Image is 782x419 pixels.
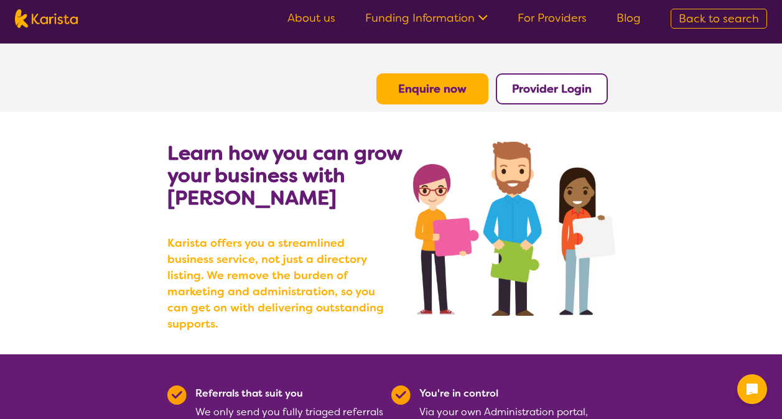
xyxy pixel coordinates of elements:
b: Learn how you can grow your business with [PERSON_NAME] [167,140,402,211]
img: Tick [167,385,187,405]
a: Blog [617,11,641,25]
a: Funding Information [365,11,488,25]
img: Tick [391,385,411,405]
button: Enquire now [376,73,488,104]
a: Provider Login [512,81,592,96]
a: Enquire now [398,81,467,96]
b: You're in control [419,387,498,400]
img: Karista logo [15,9,78,28]
span: Back to search [679,11,759,26]
a: For Providers [518,11,587,25]
button: Provider Login [496,73,608,104]
a: Back to search [671,9,767,29]
b: Karista offers you a streamlined business service, not just a directory listing. We remove the bu... [167,235,391,332]
a: About us [287,11,335,25]
b: Referrals that suit you [195,387,303,400]
img: grow your business with Karista [413,142,615,316]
